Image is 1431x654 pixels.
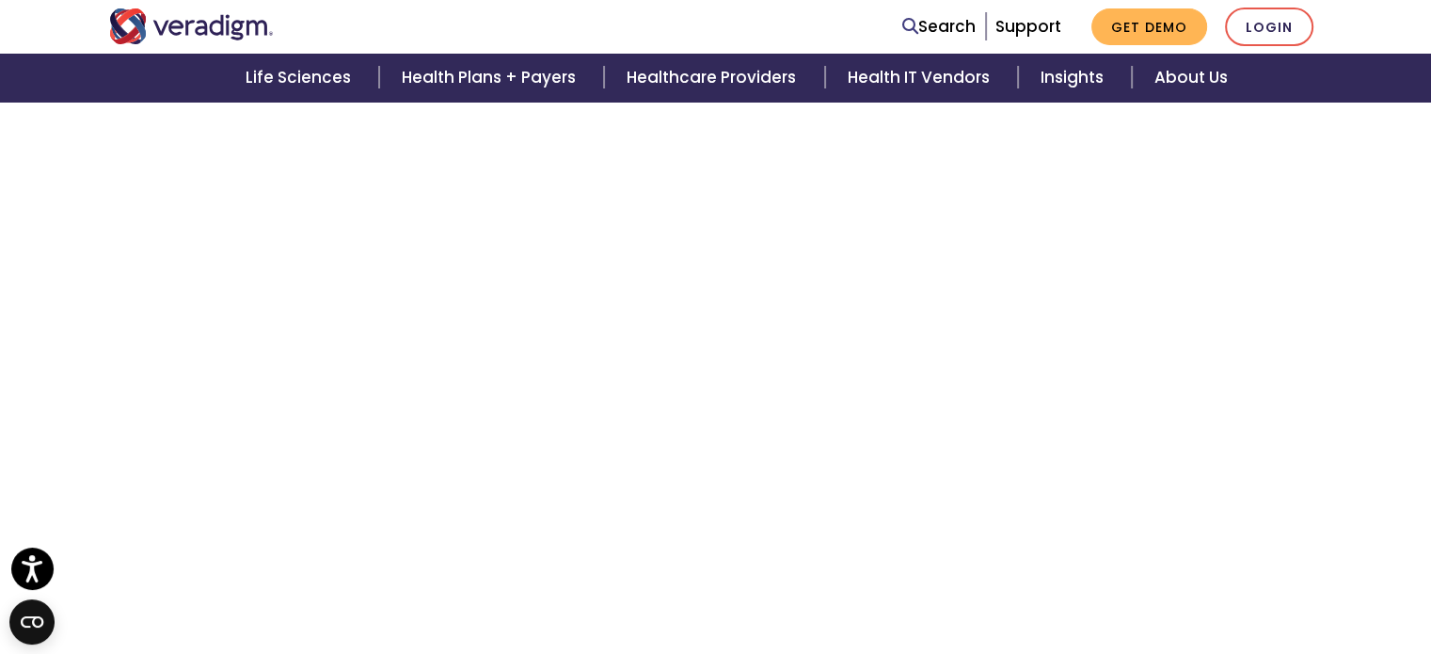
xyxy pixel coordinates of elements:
a: Health Plans + Payers [379,54,604,102]
a: Search [902,14,976,40]
img: Veradigm logo [109,8,274,44]
a: Life Sciences [223,54,379,102]
a: Support [995,15,1061,38]
button: Open CMP widget [9,599,55,645]
a: Insights [1018,54,1132,102]
a: Health IT Vendors [825,54,1018,102]
a: Get Demo [1091,8,1207,45]
iframe: Drift Chat Widget [1071,519,1408,631]
a: Login [1225,8,1313,46]
a: About Us [1132,54,1250,102]
a: Healthcare Providers [604,54,824,102]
